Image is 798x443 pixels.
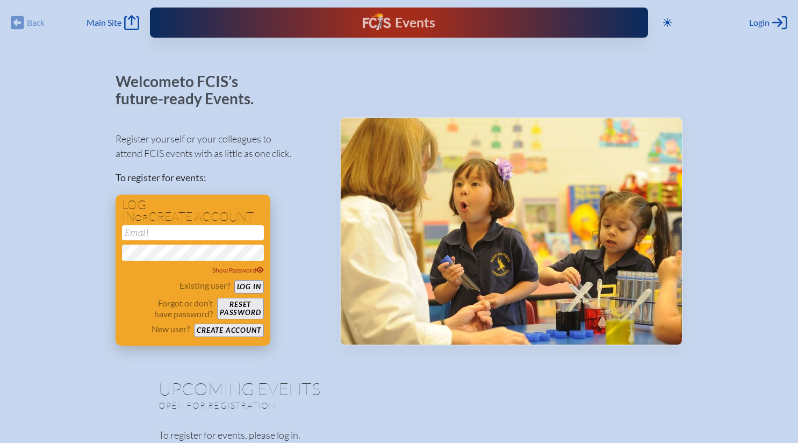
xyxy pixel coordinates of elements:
button: Log in [234,280,264,294]
p: Register yourself or your colleagues to attend FCIS events with as little as one click. [116,132,322,161]
h1: Upcoming Events [159,380,640,397]
span: Login [749,17,770,28]
a: Main Site [87,15,139,30]
p: New user? [152,324,190,334]
div: FCIS Events — Future ready [292,13,506,32]
span: Main Site [87,17,121,28]
input: Email [122,225,264,240]
p: Open for registration [159,400,442,411]
img: Events [341,118,682,345]
span: or [135,212,148,223]
button: Create account [194,324,263,337]
h1: Log in create account [122,199,264,223]
span: Show Password [212,266,264,274]
p: Forgot or don’t have password? [122,298,213,319]
p: To register for events: [116,170,322,185]
p: Existing user? [179,280,230,291]
p: To register for events, please log in. [159,428,640,442]
button: Resetpassword [217,298,263,319]
p: Welcome to FCIS’s future-ready Events. [116,73,266,107]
